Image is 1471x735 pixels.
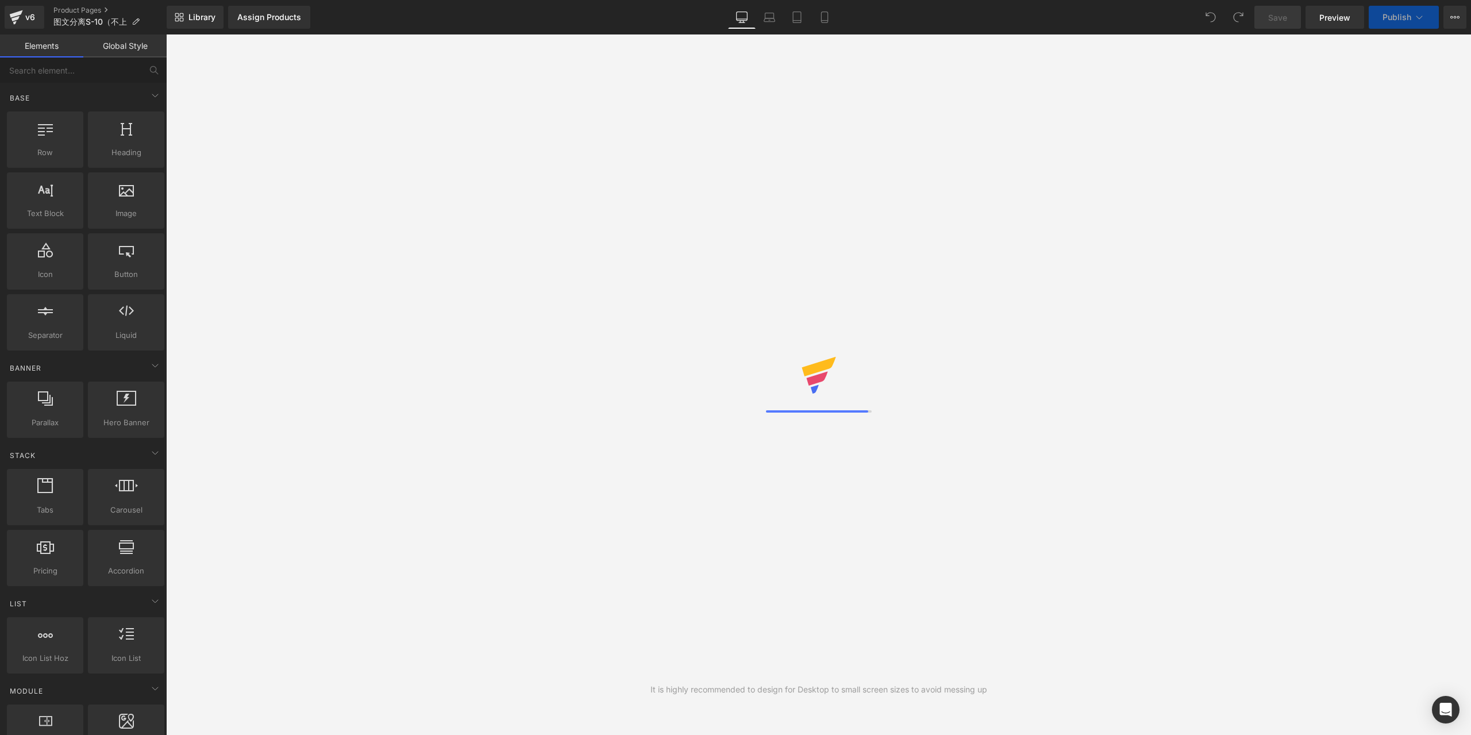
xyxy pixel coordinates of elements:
[53,17,127,26] span: 图文分离S-10（不上
[9,598,28,609] span: List
[5,6,44,29] a: v6
[10,268,80,280] span: Icon
[10,329,80,341] span: Separator
[1227,6,1250,29] button: Redo
[1319,11,1350,24] span: Preview
[83,34,167,57] a: Global Style
[9,450,37,461] span: Stack
[91,504,161,516] span: Carousel
[1443,6,1466,29] button: More
[188,12,215,22] span: Library
[91,329,161,341] span: Liquid
[1432,696,1460,724] div: Open Intercom Messenger
[650,683,987,696] div: It is highly recommended to design for Desktop to small screen sizes to avoid messing up
[10,147,80,159] span: Row
[10,417,80,429] span: Parallax
[10,504,80,516] span: Tabs
[91,417,161,429] span: Hero Banner
[1306,6,1364,29] a: Preview
[9,686,44,696] span: Module
[53,6,167,15] a: Product Pages
[91,268,161,280] span: Button
[167,6,224,29] a: New Library
[9,93,31,103] span: Base
[91,565,161,577] span: Accordion
[91,147,161,159] span: Heading
[9,363,43,374] span: Banner
[1383,13,1411,22] span: Publish
[1369,6,1439,29] button: Publish
[91,652,161,664] span: Icon List
[728,6,756,29] a: Desktop
[811,6,838,29] a: Mobile
[91,207,161,220] span: Image
[783,6,811,29] a: Tablet
[23,10,37,25] div: v6
[10,652,80,664] span: Icon List Hoz
[1199,6,1222,29] button: Undo
[1268,11,1287,24] span: Save
[756,6,783,29] a: Laptop
[10,207,80,220] span: Text Block
[237,13,301,22] div: Assign Products
[10,565,80,577] span: Pricing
